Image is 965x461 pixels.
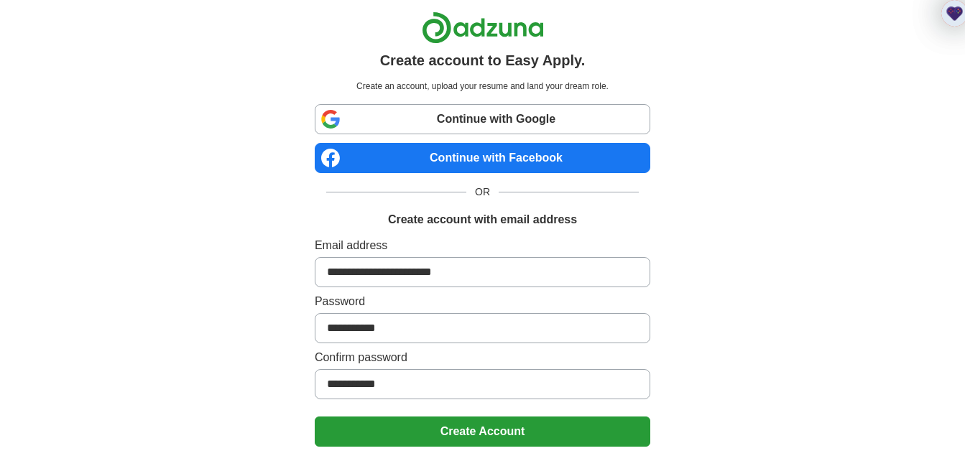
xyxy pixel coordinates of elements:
h1: Create account with email address [388,211,577,228]
a: Continue with Facebook [315,143,650,173]
p: Create an account, upload your resume and land your dream role. [318,80,647,93]
label: Password [315,293,650,310]
label: Confirm password [315,349,650,366]
label: Email address [315,237,650,254]
img: Adzuna logo [422,11,544,44]
span: OR [466,185,499,200]
button: Create Account [315,416,650,447]
a: Continue with Google [315,104,650,134]
h1: Create account to Easy Apply. [380,50,586,71]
